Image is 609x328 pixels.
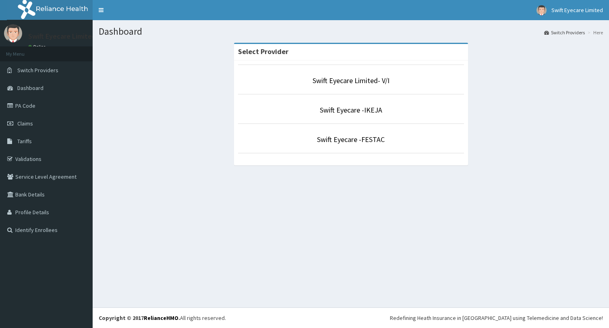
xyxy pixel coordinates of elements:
[28,44,48,50] a: Online
[17,84,43,92] span: Dashboard
[238,47,288,56] strong: Select Provider
[390,314,603,322] div: Redefining Heath Insurance in [GEOGRAPHIC_DATA] using Telemedicine and Data Science!
[28,33,96,40] p: Swift Eyecare Limited
[317,135,385,144] a: Swift Eyecare -FESTAC
[93,307,609,328] footer: All rights reserved.
[536,5,547,15] img: User Image
[17,138,32,145] span: Tariffs
[586,29,603,36] li: Here
[17,120,33,127] span: Claims
[313,76,389,85] a: Swift Eyecare Limited- V/I
[544,29,585,36] a: Switch Providers
[99,314,180,322] strong: Copyright © 2017 .
[4,24,22,42] img: User Image
[320,105,382,115] a: Swift Eyecare -IKEJA
[551,6,603,14] span: Swift Eyecare Limited
[144,314,178,322] a: RelianceHMO
[99,26,603,37] h1: Dashboard
[17,67,58,74] span: Switch Providers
